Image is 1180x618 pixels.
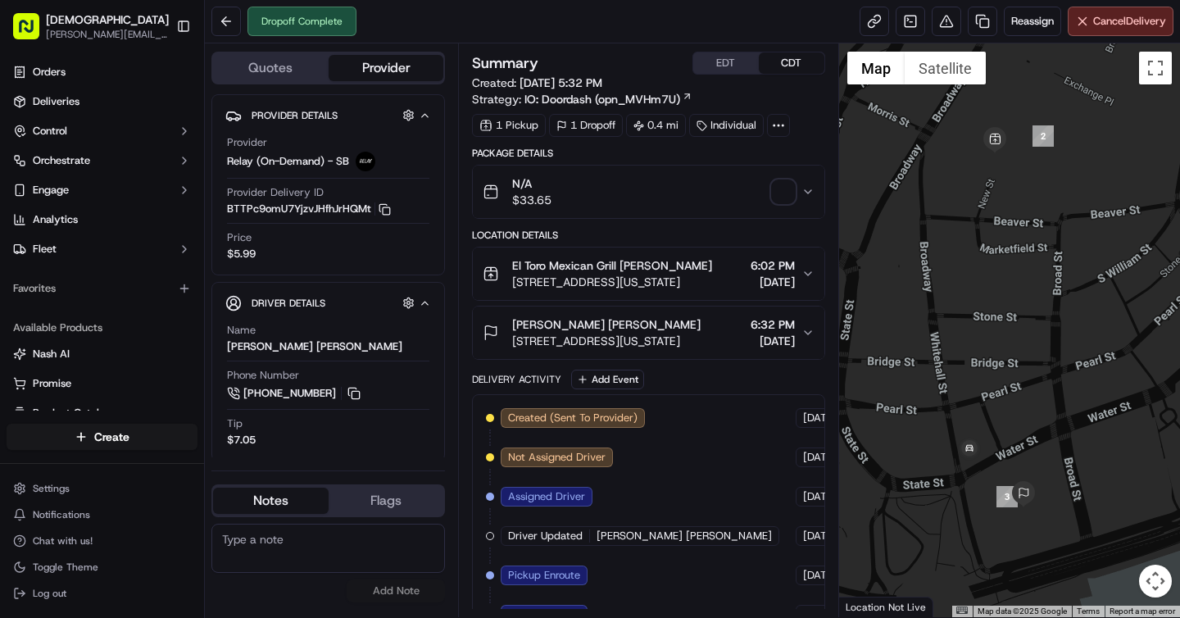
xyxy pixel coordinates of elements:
[252,109,338,122] span: Provider Details
[512,274,712,290] span: [STREET_ADDRESS][US_STATE]
[33,534,93,548] span: Chat with us!
[16,66,298,92] p: Welcome 👋
[13,376,191,391] a: Promise
[33,376,71,391] span: Promise
[33,347,70,361] span: Nash AI
[472,373,561,386] div: Delivery Activity
[213,488,329,514] button: Notes
[243,386,336,401] span: [PHONE_NUMBER]
[33,561,98,574] span: Toggle Theme
[7,341,197,367] button: Nash AI
[524,91,692,107] a: IO: Doordash (opn_MVHm7U)
[329,55,444,81] button: Provider
[626,114,686,137] div: 0.4 mi
[7,177,197,203] button: Engage
[1032,125,1054,147] div: 2
[227,323,256,338] span: Name
[512,333,701,349] span: [STREET_ADDRESS][US_STATE]
[693,52,759,74] button: EDT
[16,324,29,337] div: 📗
[1004,7,1061,36] button: Reassign
[10,316,132,345] a: 📗Knowledge Base
[843,596,897,617] img: Google
[51,254,133,267] span: [PERSON_NAME]
[227,339,402,354] div: [PERSON_NAME] [PERSON_NAME]
[227,247,256,261] span: $5.99
[227,230,252,245] span: Price
[7,424,197,450] button: Create
[94,429,129,445] span: Create
[7,370,197,397] button: Promise
[751,274,795,290] span: [DATE]
[508,411,638,425] span: Created (Sent To Provider)
[597,529,772,543] span: [PERSON_NAME] [PERSON_NAME]
[7,503,197,526] button: Notifications
[1077,607,1100,616] a: Terms (opens in new tab)
[33,587,66,600] span: Log out
[7,556,197,579] button: Toggle Theme
[33,94,79,109] span: Deliveries
[472,91,692,107] div: Strategy:
[472,114,546,137] div: 1 Pickup
[472,229,824,242] div: Location Details
[16,16,49,49] img: Nash
[33,508,90,521] span: Notifications
[33,255,46,268] img: 1736555255976-a54dd68f-1ca7-489b-9aae-adbdc363a1c4
[1093,14,1166,29] span: Cancel Delivery
[33,153,90,168] span: Orchestrate
[138,324,152,337] div: 💻
[46,28,169,41] button: [PERSON_NAME][EMAIL_ADDRESS][DOMAIN_NAME]
[473,166,824,218] button: N/A$33.65
[803,411,837,425] span: [DATE]
[512,192,551,208] span: $33.65
[549,114,623,137] div: 1 Dropoff
[1011,14,1054,29] span: Reassign
[74,173,225,186] div: We're available if you need us!
[978,607,1067,616] span: Map data ©2025 Google
[227,135,267,150] span: Provider
[227,433,256,448] div: $7.05
[751,257,795,274] span: 6:02 PM
[520,75,602,90] span: [DATE] 5:32 PM
[225,102,431,129] button: Provider Details
[225,289,431,316] button: Driver Details
[473,248,824,300] button: El Toro Mexican Grill [PERSON_NAME][STREET_ADDRESS][US_STATE]6:02 PM[DATE]
[163,362,198,375] span: Pylon
[512,316,701,333] span: [PERSON_NAME] [PERSON_NAME]
[33,183,69,198] span: Engage
[7,59,197,85] a: Orders
[227,154,349,169] span: Relay (On-Demand) - SB
[571,370,644,389] button: Add Event
[213,55,329,81] button: Quotes
[843,596,897,617] a: Open this area in Google Maps (opens a new window)
[524,91,680,107] span: IO: Doordash (opn_MVHm7U)
[803,489,837,504] span: [DATE]
[7,118,197,144] button: Control
[227,185,324,200] span: Provider Delivery ID
[1110,607,1175,616] a: Report a map error
[759,52,824,74] button: CDT
[136,254,142,267] span: •
[472,56,538,70] h3: Summary
[1139,52,1172,84] button: Toggle fullscreen view
[33,65,66,80] span: Orders
[145,254,179,267] span: [DATE]
[508,529,583,543] span: Driver Updated
[356,152,375,171] img: relay_logo_black.png
[1068,7,1173,36] button: CancelDelivery
[46,11,169,28] button: [DEMOGRAPHIC_DATA]
[473,307,824,359] button: [PERSON_NAME] [PERSON_NAME][STREET_ADDRESS][US_STATE]6:32 PM[DATE]
[33,322,125,339] span: Knowledge Base
[33,482,70,495] span: Settings
[7,315,197,341] div: Available Products
[227,368,299,383] span: Phone Number
[7,89,197,115] a: Deliveries
[155,322,263,339] span: API Documentation
[508,450,606,465] span: Not Assigned Driver
[7,275,197,302] div: Favorites
[472,75,602,91] span: Created:
[1139,565,1172,598] button: Map camera controls
[956,607,968,614] button: Keyboard shortcuts
[996,486,1018,507] div: 3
